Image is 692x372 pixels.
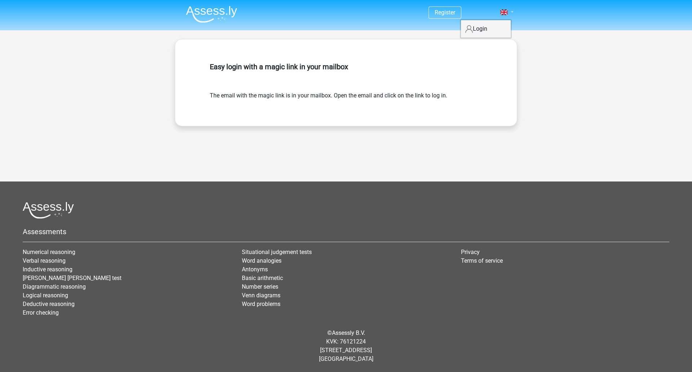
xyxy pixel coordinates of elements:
[242,275,283,281] a: Basic arithmetic
[461,249,480,255] a: Privacy
[242,249,312,255] a: Situational judgement tests
[17,323,675,369] div: © KVK: 76121224 [STREET_ADDRESS] [GEOGRAPHIC_DATA]
[242,266,268,273] a: Antonyms
[23,301,75,307] a: Deductive reasoning
[23,202,74,219] img: Assessly logo
[242,257,281,264] a: Word analogies
[23,257,66,264] a: Verbal reasoning
[210,62,482,71] h5: Easy login with a magic link in your mailbox
[435,9,455,16] a: Register
[461,257,503,264] a: Terms of service
[210,91,482,100] form: The email with the magic link is in your mailbox. Open the email and click on the link to log in.
[23,292,68,299] a: Logical reasoning
[23,227,669,236] h5: Assessments
[242,292,280,299] a: Venn diagrams
[23,249,75,255] a: Numerical reasoning
[461,23,511,35] a: Login
[23,266,72,273] a: Inductive reasoning
[242,283,278,290] a: Number series
[242,301,280,307] a: Word problems
[23,275,121,281] a: [PERSON_NAME] [PERSON_NAME] test
[186,6,237,23] img: Assessly
[23,309,59,316] a: Error checking
[23,283,86,290] a: Diagrammatic reasoning
[332,329,365,336] a: Assessly B.V.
